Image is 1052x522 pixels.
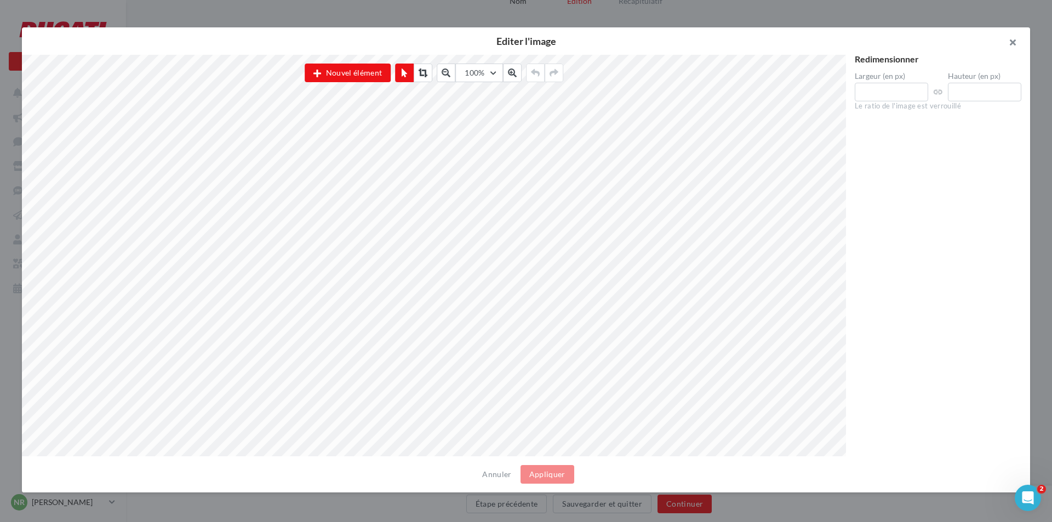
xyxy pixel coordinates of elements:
[39,36,1013,46] h2: Editer l'image
[855,55,1021,64] div: Redimensionner
[305,64,391,82] button: Nouvel élément
[855,72,928,80] label: Largeur (en px)
[521,465,574,484] button: Appliquer
[455,64,502,82] button: 100%
[1015,485,1041,511] iframe: Intercom live chat
[478,468,516,481] button: Annuler
[1037,485,1046,494] span: 2
[948,72,1021,80] label: Hauteur (en px)
[855,101,1021,111] div: Le ratio de l'image est verrouillé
